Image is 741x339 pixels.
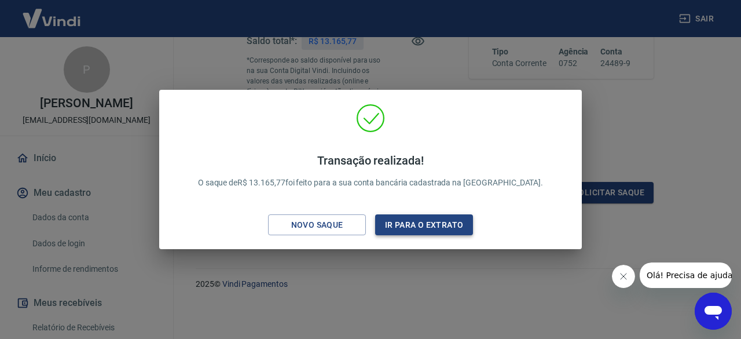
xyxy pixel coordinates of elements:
[375,214,473,236] button: Ir para o extrato
[268,214,366,236] button: Novo saque
[695,293,732,330] iframe: Botão para abrir a janela de mensagens
[277,218,357,232] div: Novo saque
[7,8,97,17] span: Olá! Precisa de ajuda?
[198,154,544,167] h4: Transação realizada!
[198,154,544,189] p: O saque de R$ 13.165,77 foi feito para a sua conta bancária cadastrada na [GEOGRAPHIC_DATA].
[612,265,635,288] iframe: Fechar mensagem
[640,263,732,288] iframe: Mensagem da empresa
